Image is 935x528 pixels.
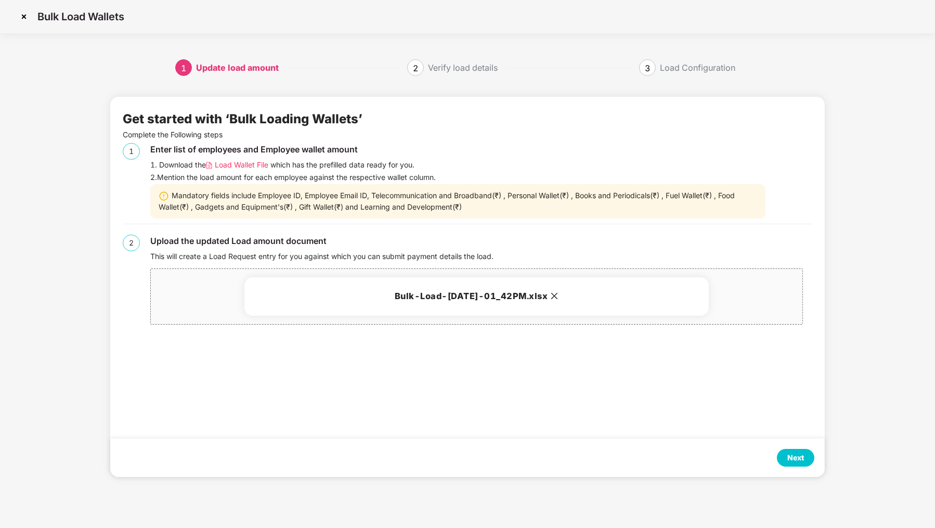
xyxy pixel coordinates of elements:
div: Upload the updated Load amount document [150,235,812,248]
div: Verify load details [428,59,498,76]
img: svg+xml;base64,PHN2ZyBpZD0iQ3Jvc3MtMzJ4MzIiIHhtbG5zPSJodHRwOi8vd3d3LnczLm9yZy8yMDAwL3N2ZyIgd2lkdG... [16,8,32,25]
span: Bulk-Load-[DATE]-01_42PM.xlsx close [151,269,802,324]
img: svg+xml;base64,PHN2ZyB4bWxucz0iaHR0cDovL3d3dy53My5vcmcvMjAwMC9zdmciIHdpZHRoPSIxMi4wNTMiIGhlaWdodD... [206,162,212,170]
span: close [550,292,559,300]
div: Mandatory fields include Employee ID, Employee Email ID, Telecommunication and Broadband(₹) , Per... [150,184,765,218]
div: Load Configuration [660,59,735,76]
span: 3 [645,63,650,73]
div: This will create a Load Request entry for you against which you can submit payment details the load. [150,251,812,262]
span: Load Wallet File [215,159,268,171]
div: Update load amount [196,59,279,76]
div: Get started with ‘Bulk Loading Wallets’ [123,109,362,129]
span: 1 [181,63,186,73]
p: Complete the Following steps [123,129,812,140]
img: svg+xml;base64,PHN2ZyBpZD0iV2FybmluZ18tXzIweDIwIiBkYXRhLW5hbWU9Ildhcm5pbmcgLSAyMHgyMCIgeG1sbnM9Im... [159,191,169,201]
div: 1 [123,143,140,160]
div: Next [787,452,804,463]
h3: Bulk-Load-[DATE]-01_42PM.xlsx [257,290,696,303]
div: Enter list of employees and Employee wallet amount [150,143,812,156]
div: 2 [123,235,140,251]
p: Bulk Load Wallets [37,10,124,23]
div: 1. Download the which has the prefilled data ready for you. [150,159,812,171]
div: 2. Mention the load amount for each employee against the respective wallet column. [150,172,812,183]
span: 2 [413,63,418,73]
